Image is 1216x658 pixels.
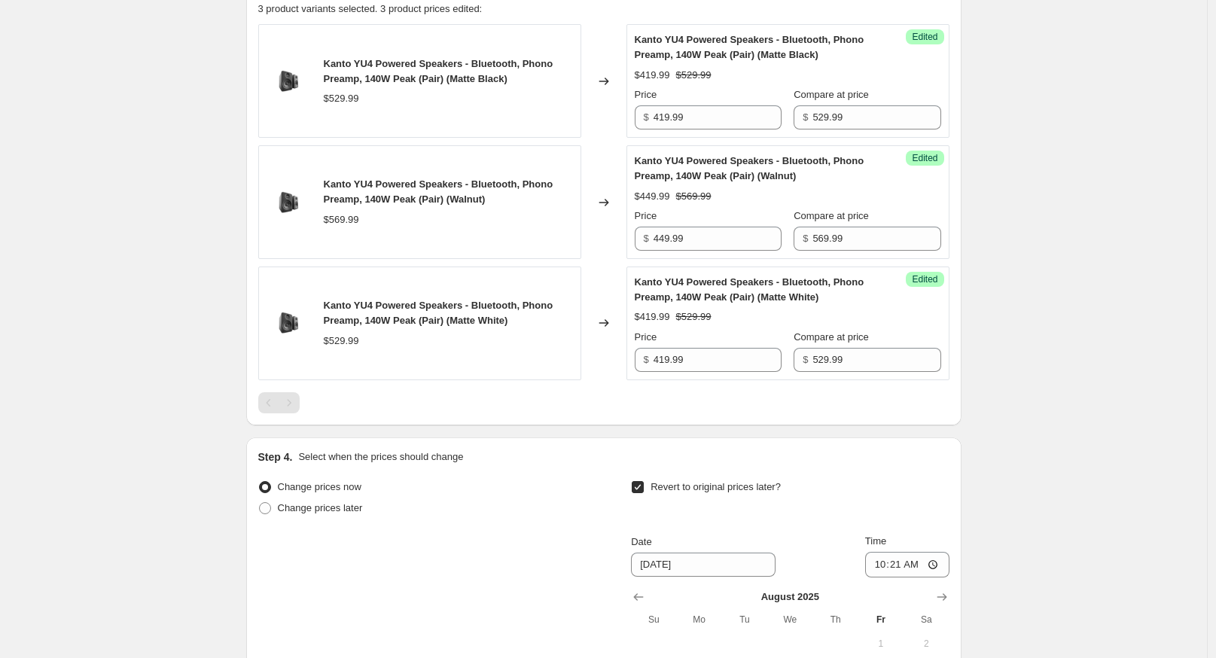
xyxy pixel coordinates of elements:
[803,354,808,365] span: $
[904,632,949,656] button: Saturday August 2 2025
[324,300,553,326] span: Kanto YU4 Powered Speakers - Bluetooth, Phono Preamp, 140W Peak (Pair) (Matte White)
[818,614,852,626] span: Th
[912,152,937,164] span: Edited
[794,210,869,221] span: Compare at price
[635,34,864,60] span: Kanto YU4 Powered Speakers - Bluetooth, Phono Preamp, 140W Peak (Pair) (Matte Black)
[635,89,657,100] span: Price
[910,638,943,650] span: 2
[676,189,712,204] strike: $569.99
[635,309,670,324] div: $419.99
[324,58,553,84] span: Kanto YU4 Powered Speakers - Bluetooth, Phono Preamp, 140W Peak (Pair) (Matte Black)
[258,449,293,465] h2: Step 4.
[677,608,722,632] th: Monday
[635,331,657,343] span: Price
[651,481,781,492] span: Revert to original prices later?
[644,233,649,244] span: $
[904,608,949,632] th: Saturday
[676,309,712,324] strike: $529.99
[931,586,952,608] button: Show next month, September 2025
[631,553,776,577] input: 8/15/2025
[858,632,904,656] button: Friday August 1 2025
[910,614,943,626] span: Sa
[864,638,898,650] span: 1
[635,276,864,303] span: Kanto YU4 Powered Speakers - Bluetooth, Phono Preamp, 140W Peak (Pair) (Matte White)
[278,502,363,513] span: Change prices later
[324,212,359,227] div: $569.99
[324,91,359,106] div: $529.99
[258,3,483,14] span: 3 product variants selected. 3 product prices edited:
[912,31,937,43] span: Edited
[858,608,904,632] th: Friday
[635,189,670,204] div: $449.99
[637,614,670,626] span: Su
[635,155,864,181] span: Kanto YU4 Powered Speakers - Bluetooth, Phono Preamp, 140W Peak (Pair) (Walnut)
[278,481,361,492] span: Change prices now
[794,331,869,343] span: Compare at price
[683,614,716,626] span: Mo
[865,552,949,577] input: 12:00
[912,273,937,285] span: Edited
[722,608,767,632] th: Tuesday
[631,536,651,547] span: Date
[324,178,553,205] span: Kanto YU4 Powered Speakers - Bluetooth, Phono Preamp, 140W Peak (Pair) (Walnut)
[728,614,761,626] span: Tu
[631,608,676,632] th: Sunday
[773,614,806,626] span: We
[767,608,812,632] th: Wednesday
[676,68,712,83] strike: $529.99
[864,614,898,626] span: Fr
[794,89,869,100] span: Compare at price
[258,392,300,413] nav: Pagination
[267,300,312,346] img: kantoyu4-blk_1_80x.png
[324,334,359,349] div: $529.99
[267,180,312,225] img: kantoyu4-blk_1_80x.png
[812,608,858,632] th: Thursday
[803,111,808,123] span: $
[628,586,649,608] button: Show previous month, July 2025
[298,449,463,465] p: Select when the prices should change
[644,354,649,365] span: $
[635,210,657,221] span: Price
[803,233,808,244] span: $
[865,535,886,547] span: Time
[635,68,670,83] div: $419.99
[267,59,312,104] img: kantoyu4-blk_1_80x.png
[644,111,649,123] span: $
